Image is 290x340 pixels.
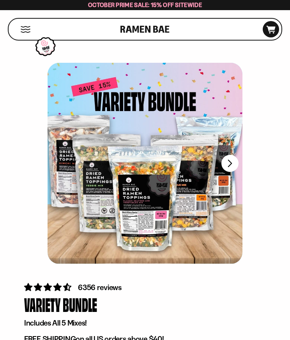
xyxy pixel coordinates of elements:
[24,293,61,316] div: Variety
[221,155,239,172] button: Next
[24,318,266,328] p: Includes All 5 Mixes!
[20,26,31,33] button: Mobile Menu Trigger
[88,1,202,9] span: October Prime Sale: 15% off Sitewide
[24,282,73,292] span: 4.63 stars
[78,283,122,292] span: 6356 reviews
[63,293,97,316] div: Bundle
